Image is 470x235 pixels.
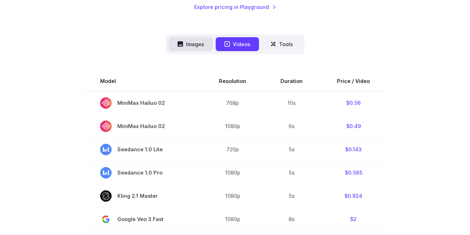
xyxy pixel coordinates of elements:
[83,71,202,91] th: Model
[263,207,320,231] td: 8s
[202,71,263,91] th: Resolution
[263,91,320,115] td: 10s
[263,138,320,161] td: 5s
[202,184,263,207] td: 1080p
[100,190,185,202] span: Kling 2.1 Master
[320,184,387,207] td: $0.924
[100,167,185,178] span: Seedance 1.0 Pro
[320,71,387,91] th: Price / Video
[263,114,320,138] td: 6s
[263,71,320,91] th: Duration
[263,161,320,184] td: 5s
[202,207,263,231] td: 1080p
[320,207,387,231] td: $2
[202,138,263,161] td: 720p
[262,37,302,51] button: Tools
[202,91,263,115] td: 768p
[100,97,185,109] span: MiniMax Hailuo 02
[100,121,185,132] span: MiniMax Hailuo 02
[202,114,263,138] td: 1080p
[320,138,387,161] td: $0.143
[320,114,387,138] td: $0.49
[169,37,213,51] button: Images
[100,214,185,225] span: Google Veo 3 Fast
[100,144,185,155] span: Seedance 1.0 Lite
[202,161,263,184] td: 1080p
[216,37,259,51] button: Videos
[320,161,387,184] td: $0.565
[320,91,387,115] td: $0.56
[194,3,276,11] a: Explore pricing in Playground
[263,184,320,207] td: 5s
